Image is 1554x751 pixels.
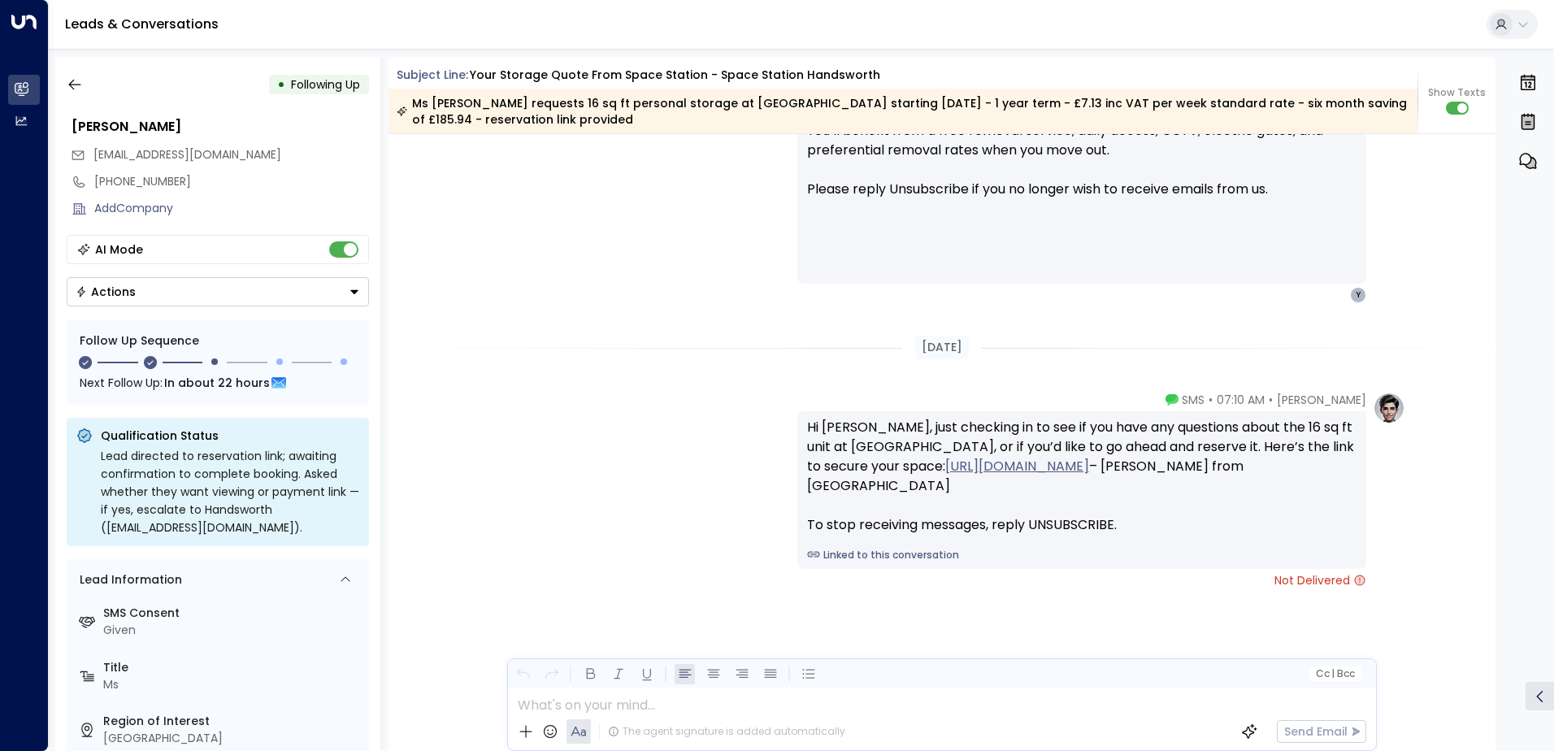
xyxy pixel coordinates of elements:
[67,277,369,306] div: Button group with a nested menu
[277,70,285,99] div: •
[945,457,1089,476] a: [URL][DOMAIN_NAME]
[76,284,136,299] div: Actions
[101,447,359,536] div: Lead directed to reservation link; awaiting confirmation to complete booking. Asked whether they ...
[541,664,562,684] button: Redo
[103,676,362,693] div: Ms
[103,605,362,622] label: SMS Consent
[915,336,969,359] div: [DATE]
[101,428,359,444] p: Qualification Status
[94,173,369,190] div: [PHONE_NUMBER]
[1277,392,1366,408] span: [PERSON_NAME]
[1331,668,1335,679] span: |
[67,277,369,306] button: Actions
[72,117,369,137] div: [PERSON_NAME]
[291,76,360,93] span: Following Up
[1373,392,1405,424] img: profile-logo.png
[1309,666,1361,682] button: Cc|Bcc
[1350,287,1366,303] div: Y
[397,95,1409,128] div: Ms [PERSON_NAME] requests 16 sq ft personal storage at [GEOGRAPHIC_DATA] starting [DATE] - 1 year...
[80,374,356,392] div: Next Follow Up:
[1274,572,1366,588] span: Not Delivered
[80,332,356,349] div: Follow Up Sequence
[470,67,880,84] div: Your storage quote from Space Station - Space Station Handsworth
[608,724,845,739] div: The agent signature is added automatically
[1269,392,1273,408] span: •
[74,571,182,588] div: Lead Information
[103,659,362,676] label: Title
[397,67,468,83] span: Subject Line:
[95,241,143,258] div: AI Mode
[1182,392,1205,408] span: SMS
[1209,392,1213,408] span: •
[93,146,281,163] span: yourdestinylive@gmail.com
[164,374,270,392] span: In about 22 hours
[1428,85,1486,100] span: Show Texts
[93,146,281,163] span: [EMAIL_ADDRESS][DOMAIN_NAME]
[807,548,1356,562] a: Linked to this conversation
[94,200,369,217] div: AddCompany
[1315,668,1354,679] span: Cc Bcc
[103,713,362,730] label: Region of Interest
[513,664,533,684] button: Undo
[807,418,1356,535] div: Hi [PERSON_NAME], just checking in to see if you have any questions about the 16 sq ft unit at [G...
[103,622,362,639] div: Given
[1217,392,1265,408] span: 07:10 AM
[103,730,362,747] div: [GEOGRAPHIC_DATA]
[65,15,219,33] a: Leads & Conversations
